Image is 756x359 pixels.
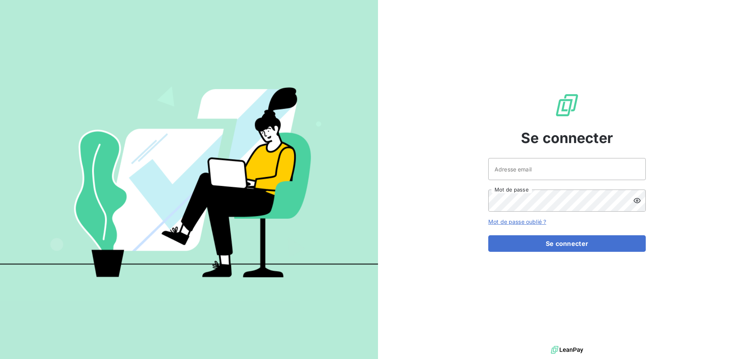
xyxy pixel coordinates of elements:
input: placeholder [488,158,646,180]
button: Se connecter [488,235,646,252]
span: Se connecter [521,127,613,149]
img: logo [551,344,583,356]
img: Logo LeanPay [554,93,580,118]
a: Mot de passe oublié ? [488,218,546,225]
